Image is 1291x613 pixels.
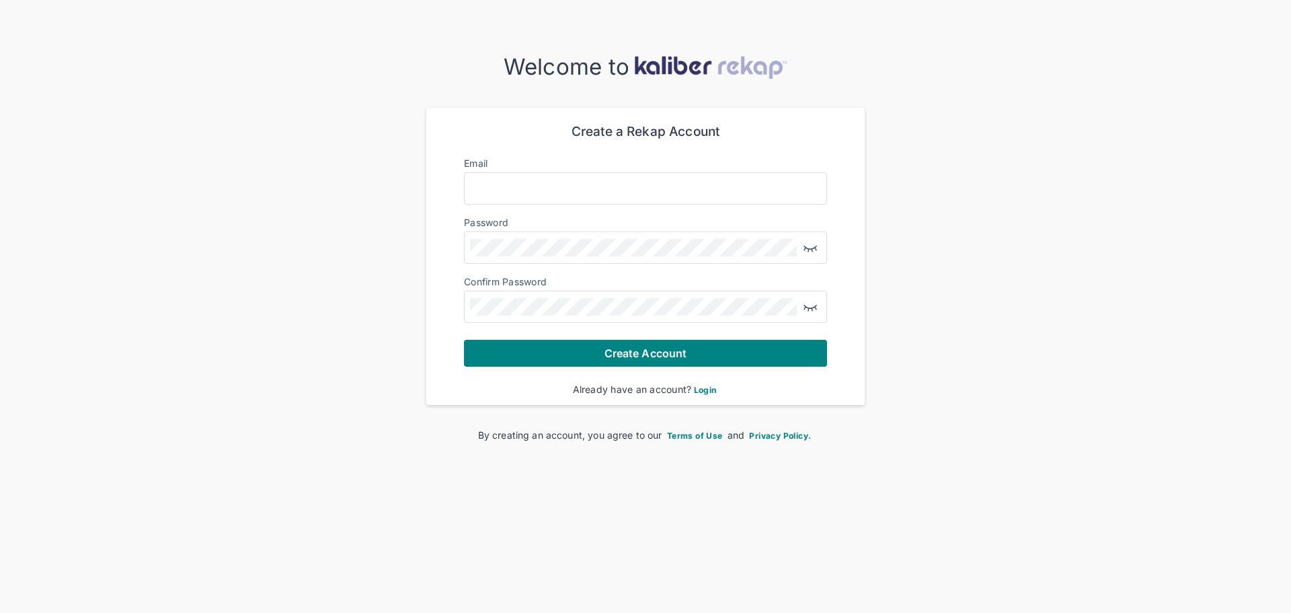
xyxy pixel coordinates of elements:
span: Privacy Policy. [749,431,811,441]
a: Terms of Use [665,429,725,441]
div: Create a Rekap Account [464,124,827,140]
label: Email [464,157,487,169]
a: Privacy Policy. [747,429,813,441]
span: Terms of Use [667,431,723,441]
label: Confirm Password [464,276,547,287]
label: Password [464,217,508,228]
span: Create Account [604,347,687,360]
button: Create Account [464,340,827,367]
a: Login [692,384,719,395]
span: Login [694,385,717,395]
img: eye-closed.fa43b6e4.svg [802,299,818,315]
img: eye-closed.fa43b6e4.svg [802,240,818,256]
div: By creating an account, you agree to our and [448,428,843,442]
div: Already have an account? [464,383,827,396]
